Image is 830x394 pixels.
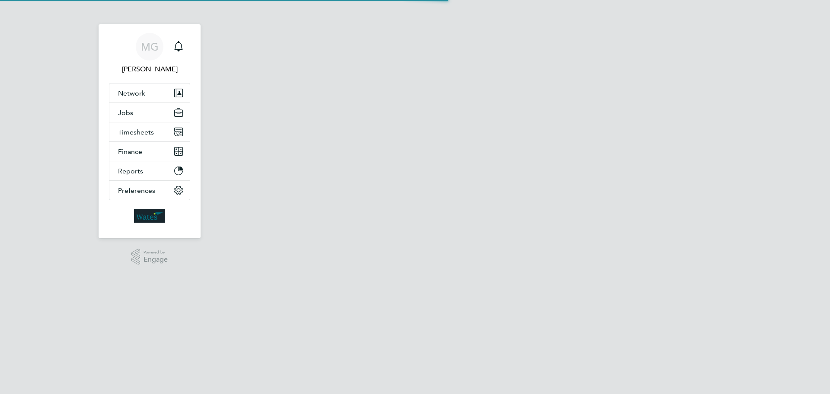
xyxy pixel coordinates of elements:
button: Preferences [109,181,190,200]
span: Jobs [118,109,133,117]
span: Engage [144,256,168,263]
button: Timesheets [109,122,190,141]
button: Jobs [109,103,190,122]
span: Finance [118,147,142,156]
a: Go to home page [109,209,190,223]
span: Network [118,89,145,97]
img: wates-logo-retina.png [134,209,165,223]
span: Preferences [118,186,155,195]
span: MG [141,41,159,52]
span: Reports [118,167,143,175]
button: Reports [109,161,190,180]
a: Powered byEngage [131,249,168,265]
button: Finance [109,142,190,161]
span: Timesheets [118,128,154,136]
nav: Main navigation [99,24,201,238]
a: MG[PERSON_NAME] [109,33,190,74]
span: Mary Green [109,64,190,74]
button: Network [109,83,190,103]
span: Powered by [144,249,168,256]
